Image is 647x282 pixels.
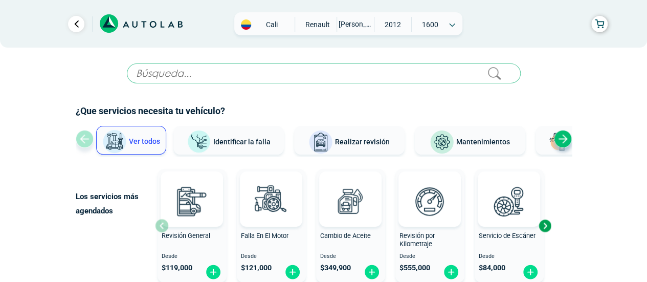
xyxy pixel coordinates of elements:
[374,17,411,32] span: 2012
[129,137,160,145] span: Ver todos
[320,232,371,240] span: Cambio de Aceite
[176,173,207,204] img: AD0BCuuxAAAAAElFTkSuQmCC
[456,138,510,146] span: Mantenimientos
[399,232,435,248] span: Revisión por Kilometraje
[68,16,84,32] a: Ir al paso anterior
[479,253,540,260] span: Desde
[169,179,214,224] img: revision_general-v3.svg
[256,173,286,204] img: AD0BCuuxAAAAAElFTkSuQmCC
[546,130,571,155] img: Latonería y Pintura
[102,129,127,154] img: Ver todos
[486,179,531,224] img: escaner-v3.svg
[299,17,336,32] span: RENAULT
[320,253,381,260] span: Desde
[127,63,521,83] input: Búsqueda...
[494,173,524,204] img: AD0BCuuxAAAAAElFTkSuQmCC
[241,264,272,272] span: $ 121,000
[308,130,333,155] img: Realizar revisión
[335,138,390,146] span: Realizar revisión
[294,126,405,155] button: Realizar revisión
[284,264,301,280] img: fi_plus-circle2.svg
[241,19,251,30] img: Flag of COLOMBIA
[414,173,445,204] img: AD0BCuuxAAAAAElFTkSuQmCC
[364,264,380,280] img: fi_plus-circle2.svg
[162,264,192,272] span: $ 119,000
[399,264,430,272] span: $ 555,000
[537,218,552,233] div: Next slide
[522,264,539,280] img: fi_plus-circle2.svg
[205,264,221,280] img: fi_plus-circle2.svg
[96,126,166,155] button: Ver todos
[554,130,572,148] div: Next slide
[241,253,302,260] span: Desde
[76,104,572,118] h2: ¿Que servicios necesita tu vehículo?
[479,264,505,272] span: $ 84,000
[415,126,525,155] button: Mantenimientos
[407,179,452,224] img: revision_por_kilometraje-v3.svg
[335,173,366,204] img: AD0BCuuxAAAAAElFTkSuQmCC
[254,19,290,30] span: Cali
[187,130,211,154] img: Identificar la falla
[320,264,351,272] span: $ 349,900
[430,130,454,155] img: Mantenimientos
[328,179,373,224] img: cambio_de_aceite-v3.svg
[399,253,460,260] span: Desde
[249,179,294,224] img: diagnostic_engine-v3.svg
[213,137,271,145] span: Identificar la falla
[162,232,210,240] span: Revisión General
[162,253,222,260] span: Desde
[479,232,536,240] span: Servicio de Escáner
[241,232,288,240] span: Falla En El Motor
[443,264,459,280] img: fi_plus-circle2.svg
[412,17,448,32] span: 1600
[76,189,155,218] p: Los servicios más agendados
[337,17,373,31] span: [PERSON_NAME]
[173,126,284,155] button: Identificar la falla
